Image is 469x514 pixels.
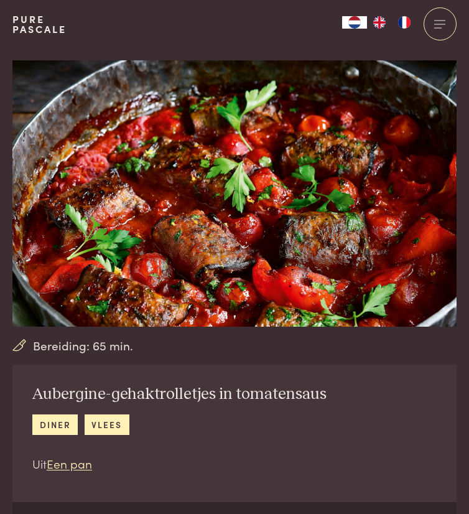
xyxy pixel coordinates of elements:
a: Een pan [47,455,92,472]
a: FR [392,16,417,29]
a: EN [367,16,392,29]
div: Language [342,16,367,29]
img: Aubergine-gehaktrolletjes in tomatensaus [12,60,457,327]
a: vlees [85,414,129,435]
a: NL [342,16,367,29]
aside: Language selected: Nederlands [342,16,417,29]
span: Bereiding: 65 min. [33,337,133,355]
p: Uit [32,455,327,473]
a: diner [32,414,78,435]
h2: Aubergine-gehaktrolletjes in tomatensaus [32,385,327,404]
a: PurePascale [12,14,67,34]
ul: Language list [367,16,417,29]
